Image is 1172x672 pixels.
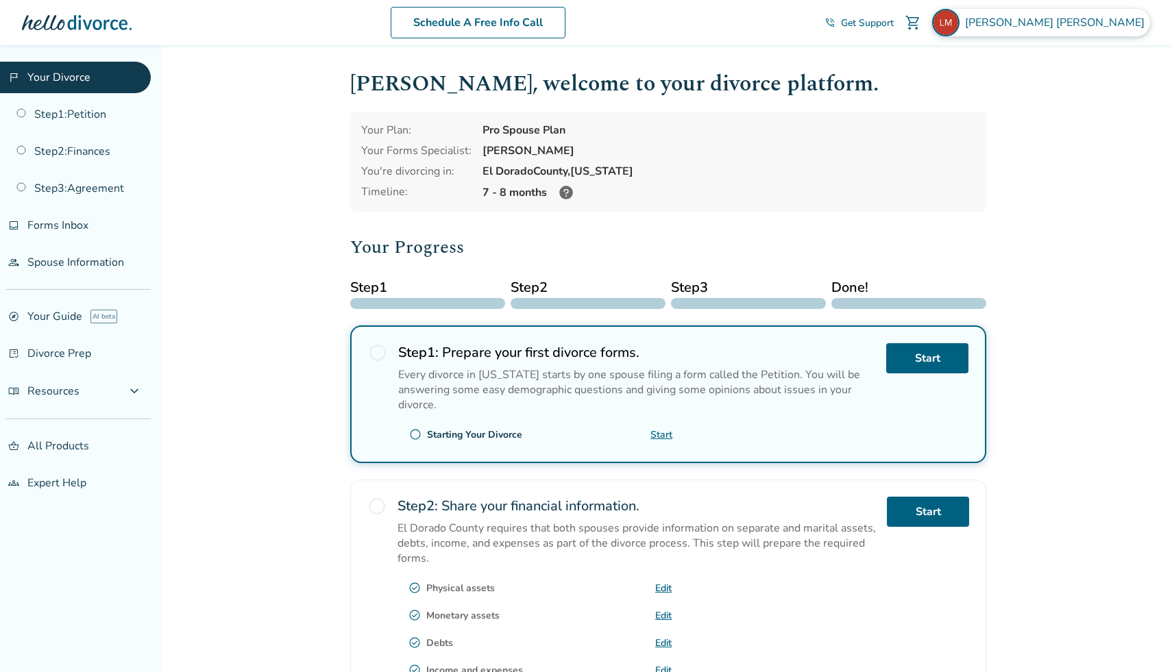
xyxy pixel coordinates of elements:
[965,15,1150,30] span: [PERSON_NAME] [PERSON_NAME]
[361,143,472,158] div: Your Forms Specialist:
[905,14,921,31] span: shopping_cart
[398,367,875,412] p: Every divorce in [US_STATE] starts by one spouse filing a form called the Petition. You will be a...
[398,343,875,362] h2: Prepare your first divorce forms.
[90,310,117,323] span: AI beta
[361,164,472,179] div: You're divorcing in:
[426,582,495,595] div: Physical assets
[671,277,826,298] span: Step 3
[825,16,894,29] a: phone_in_talkGet Support
[8,72,19,83] span: flag_2
[8,440,19,451] span: shopping_basket
[426,636,453,649] div: Debts
[886,343,968,373] a: Start
[126,383,143,399] span: expand_more
[1103,606,1172,672] iframe: Chat Widget
[511,277,666,298] span: Step 2
[655,582,672,595] a: Edit
[398,521,876,566] p: El Dorado County requires that both spouses provide information on separate and marital assets, d...
[409,428,422,440] span: radio_button_unchecked
[408,609,421,621] span: check_circle
[398,497,438,515] strong: Step 2 :
[361,123,472,138] div: Your Plan:
[350,234,986,261] h2: Your Progress
[483,123,975,138] div: Pro Spouse Plan
[825,17,835,28] span: phone_in_talk
[655,609,672,622] a: Edit
[408,636,421,649] span: check_circle
[367,497,387,516] span: radio_button_unchecked
[483,164,975,179] div: El Dorado County, [US_STATE]
[408,582,421,594] span: check_circle
[361,184,472,201] div: Timeline:
[426,609,500,622] div: Monetary assets
[368,343,387,362] span: radio_button_unchecked
[655,636,672,649] a: Edit
[391,7,565,38] a: Schedule A Free Info Call
[831,277,986,298] span: Done!
[8,257,19,268] span: people
[398,497,876,515] h2: Share your financial information.
[8,311,19,322] span: explore
[398,343,439,362] strong: Step 1 :
[8,384,80,399] span: Resources
[650,428,672,441] a: Start
[932,9,960,36] img: lisa@lmasonphotography.com
[8,348,19,359] span: list_alt_check
[350,67,986,101] h1: [PERSON_NAME] , welcome to your divorce platform.
[27,218,88,233] span: Forms Inbox
[8,477,19,488] span: groups
[8,220,19,231] span: inbox
[887,497,969,527] a: Start
[483,184,975,201] div: 7 - 8 months
[427,428,522,441] div: Starting Your Divorce
[350,277,505,298] span: Step 1
[841,16,894,29] span: Get Support
[8,386,19,397] span: menu_book
[483,143,975,158] div: [PERSON_NAME]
